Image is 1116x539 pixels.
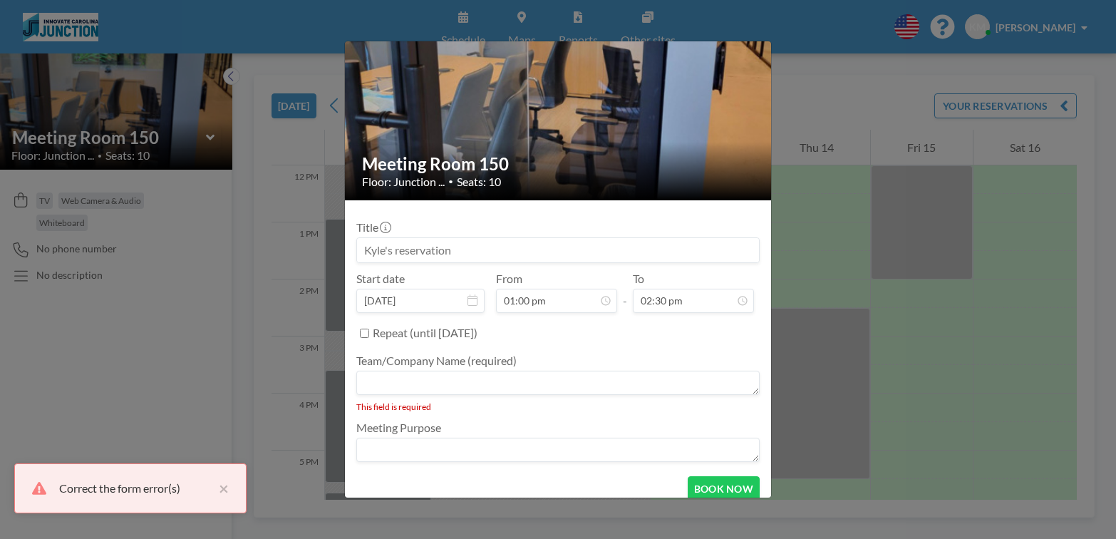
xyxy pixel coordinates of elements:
[362,175,445,189] span: Floor: Junction ...
[356,354,517,368] label: Team/Company Name (required)
[356,220,390,235] label: Title
[688,476,760,501] button: BOOK NOW
[448,176,453,187] span: •
[457,175,501,189] span: Seats: 10
[356,401,760,412] div: This field is required
[373,326,477,340] label: Repeat (until [DATE])
[59,480,212,497] div: Correct the form error(s)
[356,421,441,435] label: Meeting Purpose
[212,480,229,497] button: close
[357,238,759,262] input: Kyle's reservation
[623,277,627,308] span: -
[496,272,522,286] label: From
[633,272,644,286] label: To
[356,272,405,286] label: Start date
[362,153,755,175] h2: Meeting Room 150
